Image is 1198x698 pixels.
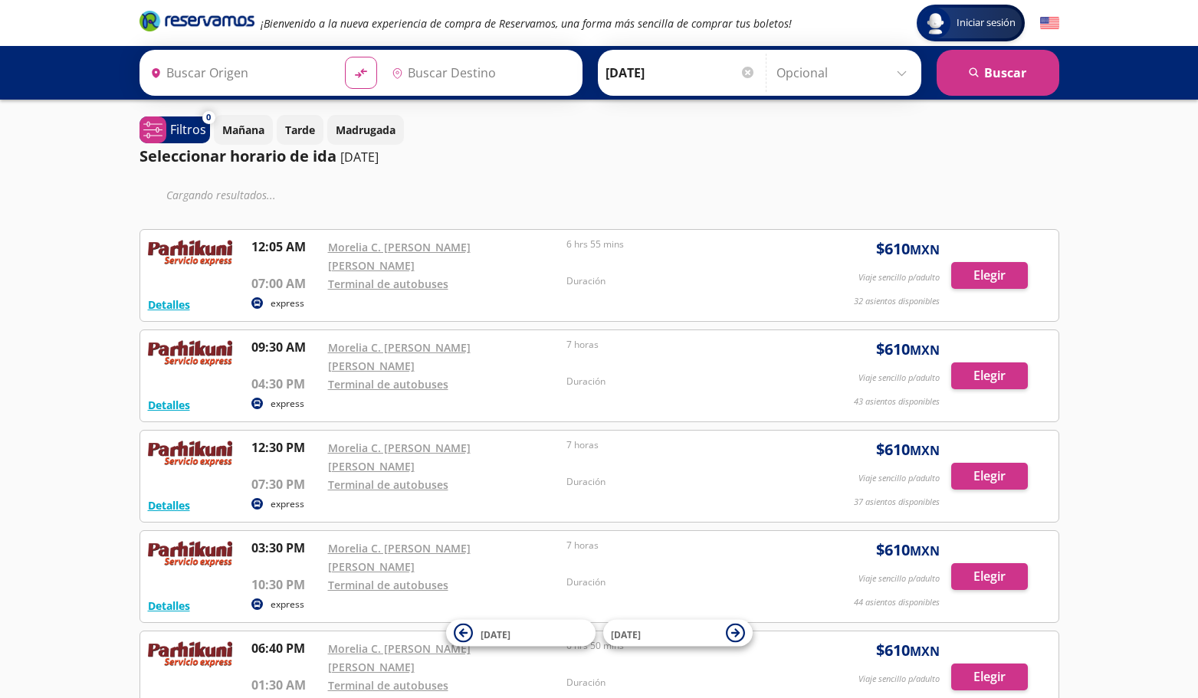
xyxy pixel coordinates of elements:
small: MXN [910,442,940,459]
p: Duración [566,375,798,388]
button: Buscar [937,50,1059,96]
a: Brand Logo [139,9,254,37]
p: express [271,297,304,310]
span: $ 610 [876,238,940,261]
button: Elegir [951,664,1028,690]
a: Morelia C. [PERSON_NAME] [PERSON_NAME] [328,641,471,674]
a: Morelia C. [PERSON_NAME] [PERSON_NAME] [328,441,471,474]
p: Viaje sencillo p/adulto [858,673,940,686]
input: Elegir Fecha [606,54,756,92]
p: Mañana [222,122,264,138]
p: 7 horas [566,539,798,552]
p: 7 horas [566,438,798,452]
p: Viaje sencillo p/adulto [858,271,940,284]
p: Viaje sencillo p/adulto [858,572,940,585]
p: Duración [566,274,798,288]
p: Madrugada [336,122,396,138]
img: RESERVAMOS [148,639,232,670]
p: Duración [566,475,798,489]
p: 01:30 AM [251,676,320,694]
button: 0Filtros [139,116,210,143]
a: Morelia C. [PERSON_NAME] [PERSON_NAME] [328,240,471,273]
p: 09:30 AM [251,338,320,356]
p: express [271,598,304,611]
img: RESERVAMOS [148,438,232,469]
p: Seleccionar horario de ida [139,145,336,168]
button: Tarde [277,115,323,145]
button: Detalles [148,397,190,413]
p: 44 asientos disponibles [854,596,940,609]
button: Detalles [148,497,190,513]
small: MXN [910,342,940,359]
p: Duración [566,676,798,690]
span: [DATE] [481,628,510,641]
p: 32 asientos disponibles [854,295,940,308]
p: 12:30 PM [251,438,320,457]
p: [DATE] [340,148,379,166]
button: Mañana [214,115,273,145]
a: Terminal de autobuses [328,578,448,592]
img: RESERVAMOS [148,338,232,369]
small: MXN [910,643,940,660]
p: Viaje sencillo p/adulto [858,472,940,485]
button: Elegir [951,463,1028,490]
p: express [271,497,304,511]
button: Elegir [951,262,1028,289]
button: English [1040,14,1059,33]
span: $ 610 [876,539,940,562]
span: $ 610 [876,639,940,662]
p: Filtros [170,120,206,139]
p: 6 hrs 55 mins [566,238,798,251]
span: $ 610 [876,438,940,461]
span: 0 [206,111,211,124]
img: RESERVAMOS [148,238,232,268]
p: 37 asientos disponibles [854,496,940,509]
span: [DATE] [611,628,641,641]
p: Duración [566,575,798,589]
p: 43 asientos disponibles [854,395,940,408]
p: 07:30 PM [251,475,320,493]
input: Buscar Destino [386,54,574,92]
button: Elegir [951,362,1028,389]
a: Terminal de autobuses [328,377,448,392]
p: 12:05 AM [251,238,320,256]
a: Terminal de autobuses [328,678,448,693]
button: [DATE] [446,620,596,647]
p: 07:00 AM [251,274,320,293]
p: 7 horas [566,338,798,352]
a: Terminal de autobuses [328,277,448,291]
p: express [271,397,304,411]
small: MXN [910,241,940,258]
button: Elegir [951,563,1028,590]
input: Buscar Origen [144,54,333,92]
img: RESERVAMOS [148,539,232,569]
a: Morelia C. [PERSON_NAME] [PERSON_NAME] [328,541,471,574]
i: Brand Logo [139,9,254,32]
button: Madrugada [327,115,404,145]
em: Cargando resultados ... [166,188,276,202]
p: 03:30 PM [251,539,320,557]
input: Opcional [776,54,914,92]
p: 04:30 PM [251,375,320,393]
p: 06:40 PM [251,639,320,657]
span: $ 610 [876,338,940,361]
span: Iniciar sesión [950,15,1022,31]
p: Tarde [285,122,315,138]
button: [DATE] [603,620,753,647]
button: Detalles [148,297,190,313]
a: Morelia C. [PERSON_NAME] [PERSON_NAME] [328,340,471,373]
a: Terminal de autobuses [328,477,448,492]
p: 10:30 PM [251,575,320,594]
p: Viaje sencillo p/adulto [858,372,940,385]
em: ¡Bienvenido a la nueva experiencia de compra de Reservamos, una forma más sencilla de comprar tus... [261,16,792,31]
small: MXN [910,542,940,559]
button: Detalles [148,598,190,614]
